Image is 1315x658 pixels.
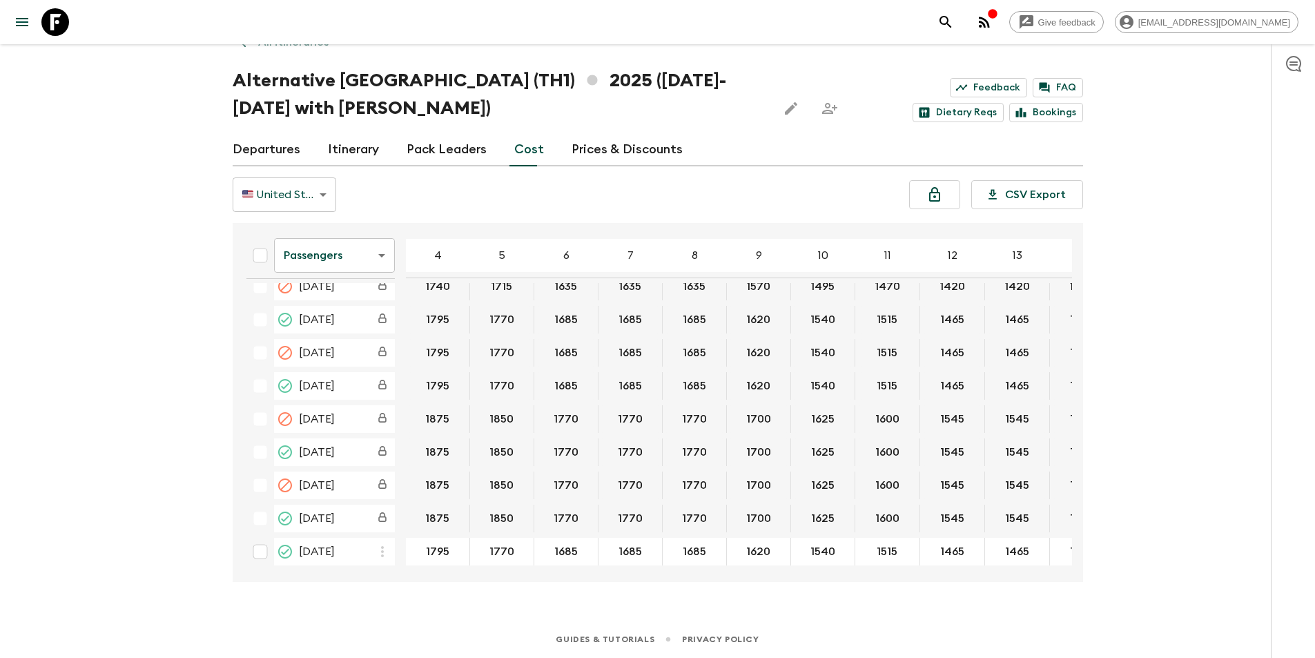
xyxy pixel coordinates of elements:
[299,378,335,394] span: [DATE]
[920,339,985,367] div: 06 Jun 2025; 12
[985,372,1050,400] div: 28 Jun 2025; 13
[1053,372,1111,400] button: 1465
[988,405,1046,433] button: 1545
[663,472,727,499] div: 22 Aug 2025; 8
[730,505,788,532] button: 1700
[370,407,395,432] div: Costs are fixed. The departure date (02 Jul 2025) has passed
[985,273,1050,300] div: 27 Sep 2024; 13
[434,247,442,264] p: 4
[884,247,891,264] p: 11
[538,273,594,300] button: 1635
[534,405,598,433] div: 02 Jul 2025; 6
[663,372,727,400] div: 28 Jun 2025; 8
[514,133,544,166] a: Cost
[1053,273,1111,300] button: 1420
[602,273,658,300] button: 1635
[598,405,663,433] div: 02 Jul 2025; 7
[663,405,727,433] div: 02 Jul 2025; 8
[406,438,470,466] div: 18 Jul 2025; 4
[538,372,594,400] button: 1685
[534,538,598,565] div: 26 Sep 2025; 6
[246,242,274,269] div: Select all
[598,472,663,499] div: 22 Aug 2025; 7
[598,505,663,532] div: 29 Aug 2025; 7
[370,506,395,531] div: Costs are fixed. The departure date (29 Aug 2025) has passed
[470,273,534,300] div: 27 Sep 2024; 5
[794,372,852,400] button: 1540
[277,411,293,427] svg: Cancelled
[473,405,530,433] button: 1850
[598,339,663,367] div: 06 Jun 2025; 7
[924,438,981,466] button: 1545
[920,538,985,565] div: 26 Sep 2025; 12
[1031,17,1103,28] span: Give feedback
[791,505,855,532] div: 29 Aug 2025; 10
[1050,538,1115,565] div: 26 Sep 2025; 14
[473,472,530,499] button: 1850
[860,339,914,367] button: 1515
[682,632,759,647] a: Privacy Policy
[924,339,981,367] button: 1465
[299,543,335,560] span: [DATE]
[407,133,487,166] a: Pack Leaders
[473,538,531,565] button: 1770
[988,339,1046,367] button: 1465
[406,306,470,333] div: 23 May 2025; 4
[406,505,470,532] div: 29 Aug 2025; 4
[534,372,598,400] div: 28 Jun 2025; 6
[794,339,852,367] button: 1540
[474,273,529,300] button: 1715
[924,505,981,532] button: 1545
[791,273,855,300] div: 27 Sep 2024; 10
[860,306,914,333] button: 1515
[598,273,663,300] div: 27 Sep 2024; 7
[920,405,985,433] div: 02 Jul 2025; 12
[470,472,534,499] div: 22 Aug 2025; 5
[1053,505,1111,532] button: 1545
[1050,372,1115,400] div: 28 Jun 2025; 14
[666,339,723,367] button: 1685
[1050,273,1115,300] div: 27 Sep 2024; 14
[1053,538,1111,565] button: 1465
[1053,405,1111,433] button: 1545
[277,278,293,295] svg: Cancelled
[727,339,791,367] div: 06 Jun 2025; 9
[663,505,727,532] div: 29 Aug 2025; 8
[277,378,293,394] svg: Completed
[794,306,852,333] button: 1540
[370,340,395,365] div: Costs are fixed. The departure date (06 Jun 2025) has passed
[920,306,985,333] div: 23 May 2025; 12
[409,405,466,433] button: 1875
[727,438,791,466] div: 18 Jul 2025; 9
[816,95,844,122] span: Share this itinerary
[328,133,379,166] a: Itinerary
[1050,339,1115,367] div: 06 Jun 2025; 14
[756,247,762,264] p: 9
[988,306,1046,333] button: 1465
[233,175,336,214] div: 🇺🇸 United States Dollar (USD)
[924,472,981,499] button: 1545
[860,372,914,400] button: 1515
[666,273,722,300] button: 1635
[409,438,466,466] button: 1875
[473,306,531,333] button: 1770
[601,438,659,466] button: 1770
[950,78,1027,97] a: Feedback
[409,273,467,300] button: 1740
[855,339,920,367] div: 06 Jun 2025; 11
[791,405,855,433] div: 02 Jul 2025; 10
[1053,339,1111,367] button: 1465
[727,372,791,400] div: 28 Jun 2025; 9
[627,247,634,264] p: 7
[923,273,982,300] button: 1420
[920,273,985,300] div: 27 Sep 2024; 12
[795,405,851,433] button: 1625
[534,306,598,333] div: 23 May 2025; 6
[1050,306,1115,333] div: 23 May 2025; 14
[537,505,595,532] button: 1770
[730,438,788,466] button: 1700
[409,306,466,333] button: 1795
[1050,405,1115,433] div: 02 Jul 2025; 14
[602,372,659,400] button: 1685
[598,372,663,400] div: 28 Jun 2025; 7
